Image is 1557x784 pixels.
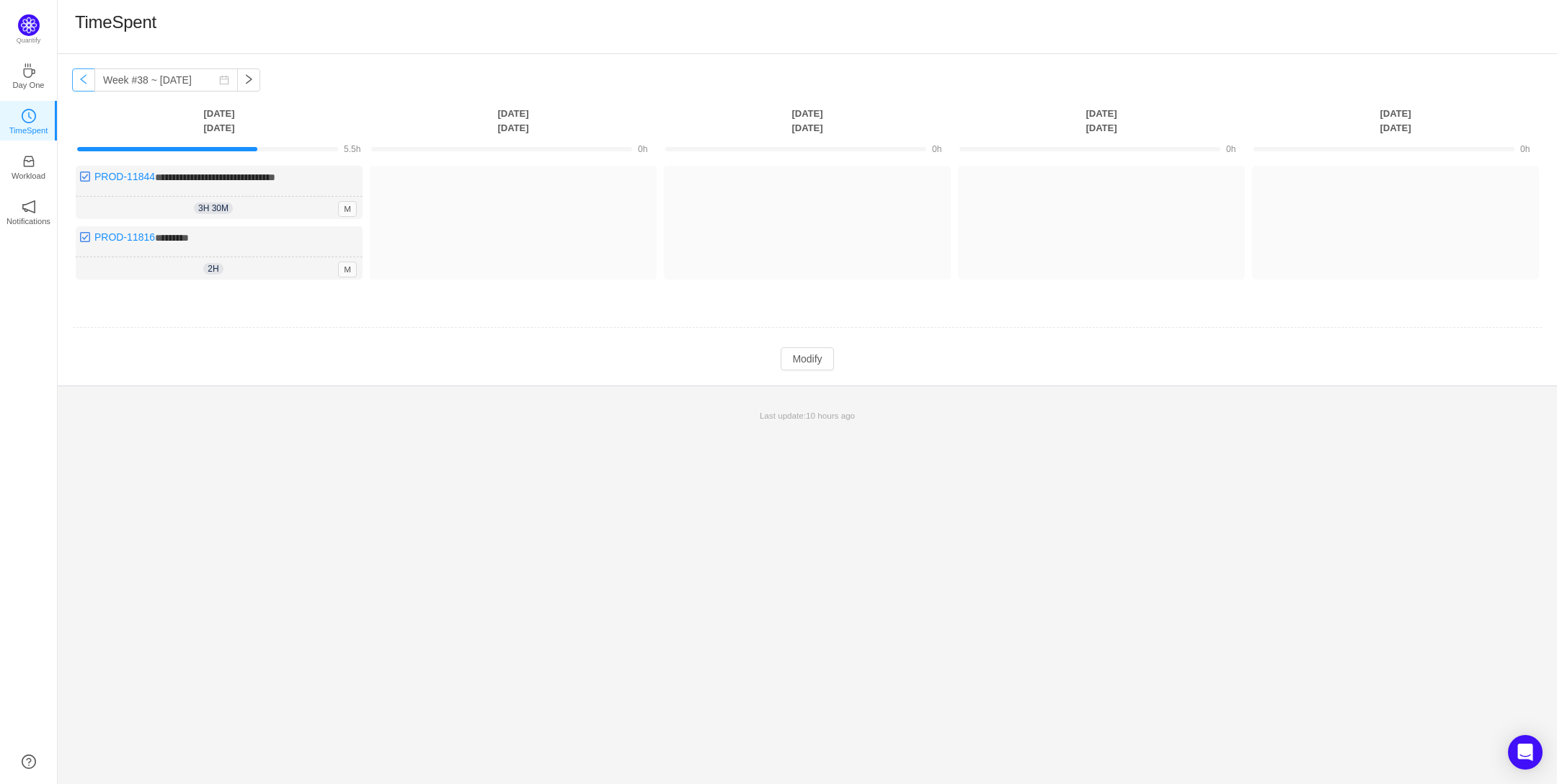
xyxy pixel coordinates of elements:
[1226,144,1236,154] span: 0h
[18,14,40,36] img: Quantify
[760,411,855,420] span: Last update:
[22,109,36,123] i: icon: clock-circle
[344,144,360,154] span: 5.5h
[94,231,155,243] a: PROD-11816
[1520,144,1530,154] span: 0h
[806,411,855,420] span: 10 hours ago
[954,106,1248,135] th: [DATE] [DATE]
[203,263,223,275] span: 2h
[366,106,660,135] th: [DATE] [DATE]
[1508,735,1543,770] div: Open Intercom Messenger
[75,12,156,33] h1: TimeSpent
[22,68,36,82] a: icon: coffeeDay One
[338,262,357,277] span: M
[22,154,36,169] i: icon: inbox
[237,68,260,92] button: icon: right
[72,106,366,135] th: [DATE] [DATE]
[22,63,36,78] i: icon: coffee
[22,204,36,218] a: icon: notificationNotifications
[194,202,233,214] span: 3h 30m
[94,68,238,92] input: Select a week
[12,169,45,182] p: Workload
[219,75,229,85] i: icon: calendar
[72,68,95,92] button: icon: left
[79,231,91,243] img: 10318
[6,215,50,228] p: Notifications
[17,36,41,46] p: Quantify
[9,124,48,137] p: TimeSpent
[22,754,36,769] a: icon: question-circle
[22,113,36,128] a: icon: clock-circleTimeSpent
[338,201,357,217] span: M
[94,171,155,182] a: PROD-11844
[22,159,36,173] a: icon: inboxWorkload
[660,106,954,135] th: [DATE] [DATE]
[1248,106,1543,135] th: [DATE] [DATE]
[12,79,44,92] p: Day One
[22,200,36,214] i: icon: notification
[932,144,941,154] span: 0h
[781,347,833,370] button: Modify
[79,171,91,182] img: 10318
[638,144,647,154] span: 0h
